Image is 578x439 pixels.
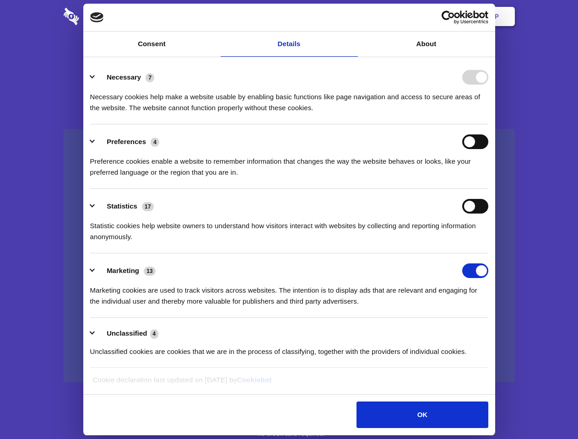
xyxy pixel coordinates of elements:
div: Necessary cookies help make a website usable by enabling basic functions like page navigation and... [90,85,488,113]
span: 13 [144,267,156,276]
a: Pricing [269,2,308,31]
h1: Eliminate Slack Data Loss. [64,41,515,74]
button: Statistics (17) [90,199,160,214]
button: Unclassified (4) [90,328,164,339]
div: Unclassified cookies are cookies that we are in the process of classifying, together with the pro... [90,339,488,357]
div: Statistic cookies help website owners to understand how visitors interact with websites by collec... [90,214,488,242]
a: Usercentrics Cookiebot - opens in a new window [408,11,488,24]
a: Details [221,32,358,57]
img: logo-wordmark-white-trans-d4663122ce5f474addd5e946df7df03e33cb6a1c49d2221995e7729f52c070b2.svg [64,8,142,25]
button: Marketing (13) [90,263,162,278]
label: Preferences [107,138,146,145]
button: Necessary (7) [90,70,160,85]
a: About [358,32,495,57]
label: Necessary [107,73,141,81]
div: Preference cookies enable a website to remember information that changes the way the website beha... [90,149,488,178]
h4: Auto-redaction of sensitive data, encrypted data sharing and self-destructing private chats. Shar... [64,83,515,113]
div: Cookie declaration last updated on [DATE] by [86,375,492,392]
a: Contact [371,2,413,31]
a: Login [415,2,455,31]
div: Marketing cookies are used to track visitors across websites. The intention is to display ads tha... [90,278,488,307]
label: Statistics [107,202,137,210]
button: OK [357,402,488,428]
span: 4 [151,138,159,147]
a: Wistia video thumbnail [64,129,515,383]
button: Preferences (4) [90,134,165,149]
iframe: Drift Widget Chat Controller [532,393,567,428]
label: Marketing [107,267,139,274]
span: 4 [150,329,159,338]
img: logo [90,12,104,22]
a: Consent [83,32,221,57]
a: Cookiebot [237,376,272,384]
span: 7 [146,73,154,82]
span: 17 [142,202,154,211]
